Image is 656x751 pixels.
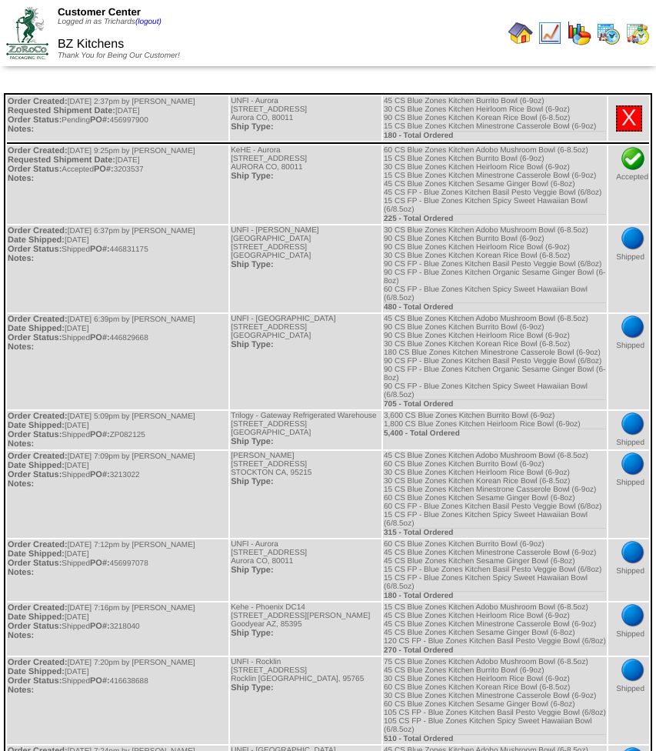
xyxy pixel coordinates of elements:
[567,21,591,45] img: graph.gif
[58,6,141,18] span: Customer Center
[90,115,110,125] span: PO#:
[384,734,606,743] div: 510 - Total Ordered
[384,302,606,312] div: 480 - Total Ordered
[231,260,273,269] span: Ship Type:
[8,686,34,695] span: Notes:
[8,559,62,568] span: Order Status:
[6,7,48,58] img: ZoRoCo_Logo(Green%26Foil)%20jpg.webp
[608,539,649,601] td: Shipped
[58,52,180,60] span: Thank You for Being Our Customer!
[231,683,273,693] span: Ship Type:
[384,214,606,223] div: 225 - Total Ordered
[8,452,68,461] span: Order Created:
[90,622,110,631] span: PO#:
[230,225,381,312] td: UNFI - [PERSON_NAME][GEOGRAPHIC_DATA] [STREET_ADDRESS] [GEOGRAPHIC_DATA]
[8,333,62,342] span: Order Status:
[384,528,606,537] div: 315 - Total Ordered
[8,155,115,165] span: Requested Shipment Date:
[7,411,228,449] td: [DATE] 5:09pm by [PERSON_NAME] [DATE] Shipped ZP082125
[8,97,68,106] span: Order Created:
[608,602,649,656] td: Shipped
[384,429,606,438] div: 5,400 - Total Ordered
[8,631,34,640] span: Notes:
[90,245,110,254] span: PO#:
[8,421,65,430] span: Date Shipped:
[7,145,228,224] td: [DATE] 9:25pm by [PERSON_NAME] [DATE] Accepted 3203537
[8,412,68,421] span: Order Created:
[508,21,533,45] img: home.gif
[383,451,607,538] td: 45 CS Blue Zones Kitchen Adobo Mushroom Bowl (6-8.5oz) 60 CS Blue Zones Kitchen Burrito Bowl (6-9...
[7,225,228,312] td: [DATE] 6:37pm by [PERSON_NAME] [DATE] Shipped 446831175
[230,602,381,656] td: Kehe - Phoenix DC14 [STREET_ADDRESS][PERSON_NAME] Goodyear AZ, 85395
[8,226,68,235] span: Order Created:
[621,315,645,339] img: bluedot.png
[8,174,34,183] span: Notes:
[58,18,162,26] span: Logged in as Trichards
[384,399,606,409] div: 705 - Total Ordered
[8,470,62,479] span: Order Status:
[384,131,606,140] div: 180 - Total Ordered
[230,96,381,141] td: UNFI - Aurora [STREET_ADDRESS] Aurora CO, 80011
[8,315,68,324] span: Order Created:
[608,657,649,744] td: Shipped
[383,602,607,656] td: 15 CS Blue Zones Kitchen Adobo Mushroom Bowl (6-8.5oz) 45 CS Blue Zones Kitchen Heirloom Rice Bow...
[230,314,381,409] td: UNFI - [GEOGRAPHIC_DATA] [STREET_ADDRESS] [GEOGRAPHIC_DATA]
[8,479,34,489] span: Notes:
[8,667,65,676] span: Date Shipped:
[90,559,110,568] span: PO#:
[608,411,649,449] td: Shipped
[621,146,645,171] img: check.png
[384,591,606,600] div: 180 - Total Ordered
[621,226,645,251] img: bluedot.png
[8,115,62,125] span: Order Status:
[8,540,68,549] span: Order Created:
[608,314,649,409] td: Shipped
[230,657,381,744] td: UNFI - Rocklin [STREET_ADDRESS] Rocklin [GEOGRAPHIC_DATA], 95765
[596,21,621,45] img: calendarprod.gif
[58,38,124,51] span: BZ Kitchens
[7,314,228,409] td: [DATE] 6:39pm by [PERSON_NAME] [DATE] Shipped 446829668
[608,145,649,224] td: Accepted
[94,165,114,174] span: PO#:
[231,629,273,638] span: Ship Type:
[8,254,34,263] span: Notes:
[8,125,34,134] span: Notes:
[90,470,110,479] span: PO#:
[8,603,68,612] span: Order Created:
[383,314,607,409] td: 45 CS Blue Zones Kitchen Adobo Mushroom Bowl (6-8.5oz) 90 CS Blue Zones Kitchen Burrito Bowl (6-9...
[230,411,381,449] td: Trilogy - Gateway Refrigerated Warehouse [STREET_ADDRESS] [GEOGRAPHIC_DATA]
[621,105,637,131] a: X
[7,539,228,601] td: [DATE] 7:12pm by [PERSON_NAME] [DATE] Shipped 456997078
[231,566,273,575] span: Ship Type:
[230,451,381,538] td: [PERSON_NAME] [STREET_ADDRESS] STOCKTON CA, 95215
[8,439,34,449] span: Notes:
[621,540,645,565] img: bluedot.png
[231,172,273,181] span: Ship Type:
[7,451,228,538] td: [DATE] 7:09pm by [PERSON_NAME] [DATE] Shipped 3213022
[90,676,110,686] span: PO#:
[383,96,607,141] td: 45 CS Blue Zones Kitchen Burrito Bowl (6-9oz) 30 CS Blue Zones Kitchen Heirloom Rice Bowl (6-9oz)...
[90,333,110,342] span: PO#:
[8,658,68,667] span: Order Created:
[7,657,228,744] td: [DATE] 7:20pm by [PERSON_NAME] [DATE] Shipped 416638688
[8,549,65,559] span: Date Shipped:
[90,430,110,439] span: PO#:
[383,145,607,224] td: 60 CS Blue Zones Kitchen Adobo Mushroom Bowl (6-8.5oz) 15 CS Blue Zones Kitchen Burrito Bowl (6-9...
[538,21,562,45] img: line_graph.gif
[8,342,34,352] span: Notes:
[8,235,65,245] span: Date Shipped:
[625,21,650,45] img: calendarinout.gif
[608,225,649,312] td: Shipped
[7,602,228,656] td: [DATE] 7:16pm by [PERSON_NAME] [DATE] Shipped 3218040
[383,411,607,449] td: 3,600 CS Blue Zones Kitchen Burrito Bowl (6-9oz) 1,800 CS Blue Zones Kitchen Heirloom Rice Bowl (...
[8,146,68,155] span: Order Created:
[8,165,62,174] span: Order Status:
[8,568,34,577] span: Notes:
[8,676,62,686] span: Order Status:
[621,452,645,476] img: bluedot.png
[230,539,381,601] td: UNFI - Aurora [STREET_ADDRESS] Aurora CO, 80011
[621,603,645,628] img: bluedot.png
[608,451,649,538] td: Shipped
[383,225,607,312] td: 30 CS Blue Zones Kitchen Adobo Mushroom Bowl (6-8.5oz) 90 CS Blue Zones Kitchen Burrito Bowl (6-9...
[621,412,645,436] img: bluedot.png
